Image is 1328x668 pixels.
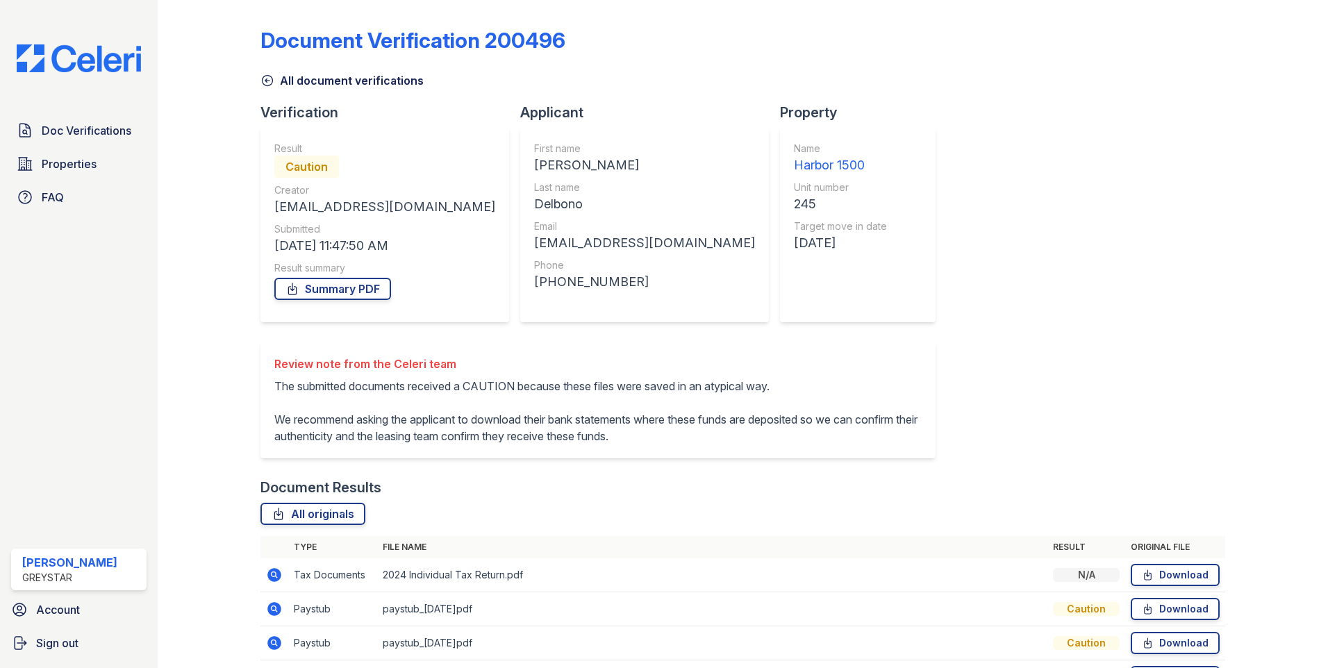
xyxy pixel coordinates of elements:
[1053,602,1120,616] div: Caution
[274,156,339,178] div: Caution
[274,183,495,197] div: Creator
[794,142,887,175] a: Name Harbor 1500
[520,103,780,122] div: Applicant
[274,261,495,275] div: Result summary
[1053,636,1120,650] div: Caution
[534,156,755,175] div: [PERSON_NAME]
[274,222,495,236] div: Submitted
[6,629,152,657] a: Sign out
[780,103,947,122] div: Property
[1125,536,1225,558] th: Original file
[274,197,495,217] div: [EMAIL_ADDRESS][DOMAIN_NAME]
[11,150,147,178] a: Properties
[22,554,117,571] div: [PERSON_NAME]
[794,219,887,233] div: Target move in date
[377,558,1047,592] td: 2024 Individual Tax Return.pdf
[288,626,377,660] td: Paystub
[260,103,520,122] div: Verification
[534,272,755,292] div: [PHONE_NUMBER]
[22,571,117,585] div: Greystar
[794,194,887,214] div: 245
[288,558,377,592] td: Tax Documents
[11,183,147,211] a: FAQ
[1053,568,1120,582] div: N/A
[6,44,152,72] img: CE_Logo_Blue-a8612792a0a2168367f1c8372b55b34899dd931a85d93a1a3d3e32e68fde9ad4.png
[260,28,565,53] div: Document Verification 200496
[42,122,131,139] span: Doc Verifications
[260,503,365,525] a: All originals
[42,189,64,206] span: FAQ
[794,181,887,194] div: Unit number
[534,194,755,214] div: Delbono
[377,626,1047,660] td: paystub_[DATE]pdf
[288,536,377,558] th: Type
[794,233,887,253] div: [DATE]
[6,596,152,624] a: Account
[1131,598,1220,620] a: Download
[274,356,922,372] div: Review note from the Celeri team
[260,72,424,89] a: All document verifications
[1131,564,1220,586] a: Download
[534,181,755,194] div: Last name
[377,592,1047,626] td: paystub_[DATE]pdf
[274,278,391,300] a: Summary PDF
[288,592,377,626] td: Paystub
[42,156,97,172] span: Properties
[36,635,78,651] span: Sign out
[794,142,887,156] div: Name
[1131,632,1220,654] a: Download
[274,142,495,156] div: Result
[11,117,147,144] a: Doc Verifications
[534,142,755,156] div: First name
[534,258,755,272] div: Phone
[260,478,381,497] div: Document Results
[1047,536,1125,558] th: Result
[534,233,755,253] div: [EMAIL_ADDRESS][DOMAIN_NAME]
[377,536,1047,558] th: File name
[794,156,887,175] div: Harbor 1500
[274,378,922,444] p: The submitted documents received a CAUTION because these files were saved in an atypical way. We ...
[274,236,495,256] div: [DATE] 11:47:50 AM
[534,219,755,233] div: Email
[36,601,80,618] span: Account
